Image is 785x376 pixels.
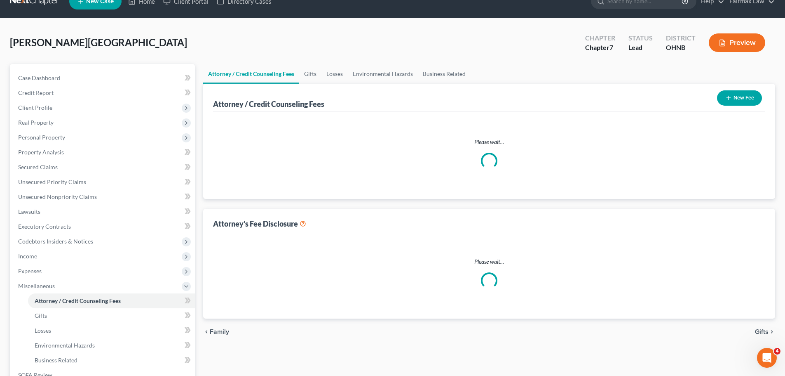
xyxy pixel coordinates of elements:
[12,219,195,234] a: Executory Contracts
[18,89,54,96] span: Credit Report
[418,64,471,84] a: Business Related
[210,329,229,335] span: Family
[12,160,195,175] a: Secured Claims
[18,119,54,126] span: Real Property
[18,104,52,111] span: Client Profile
[12,85,195,100] a: Credit Report
[18,238,93,245] span: Codebtors Insiders & Notices
[28,338,195,353] a: Environmental Hazards
[299,64,321,84] a: Gifts
[18,193,97,200] span: Unsecured Nonpriority Claims
[12,71,195,85] a: Case Dashboard
[12,189,195,204] a: Unsecured Nonpriority Claims
[213,99,324,109] div: Attorney / Credit Counseling Fees
[18,223,71,230] span: Executory Contracts
[585,33,615,43] div: Chapter
[28,293,195,308] a: Attorney / Credit Counseling Fees
[28,308,195,323] a: Gifts
[220,258,759,266] p: Please wait...
[585,43,615,52] div: Chapter
[28,323,195,338] a: Losses
[609,43,613,51] span: 7
[755,329,775,335] button: Gifts chevron_right
[18,134,65,141] span: Personal Property
[769,329,775,335] i: chevron_right
[628,43,653,52] div: Lead
[35,342,95,349] span: Environmental Hazards
[18,178,86,185] span: Unsecured Priority Claims
[666,33,696,43] div: District
[35,327,51,334] span: Losses
[774,348,780,355] span: 4
[35,357,77,364] span: Business Related
[717,90,762,106] button: New Fee
[12,175,195,189] a: Unsecured Priority Claims
[18,163,58,170] span: Secured Claims
[18,267,42,274] span: Expenses
[203,329,210,335] i: chevron_left
[203,329,229,335] button: chevron_left Family
[35,312,47,319] span: Gifts
[213,219,306,229] div: Attorney's Fee Disclosure
[666,43,696,52] div: OHNB
[12,145,195,160] a: Property Analysis
[10,36,187,48] span: [PERSON_NAME][GEOGRAPHIC_DATA]
[757,348,777,368] iframe: Intercom live chat
[709,33,765,52] button: Preview
[18,208,40,215] span: Lawsuits
[203,64,299,84] a: Attorney / Credit Counseling Fees
[12,204,195,219] a: Lawsuits
[755,329,769,335] span: Gifts
[18,149,64,156] span: Property Analysis
[18,253,37,260] span: Income
[628,33,653,43] div: Status
[321,64,348,84] a: Losses
[220,138,759,146] p: Please wait...
[28,353,195,368] a: Business Related
[35,297,121,304] span: Attorney / Credit Counseling Fees
[18,282,55,289] span: Miscellaneous
[18,74,60,81] span: Case Dashboard
[348,64,418,84] a: Environmental Hazards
